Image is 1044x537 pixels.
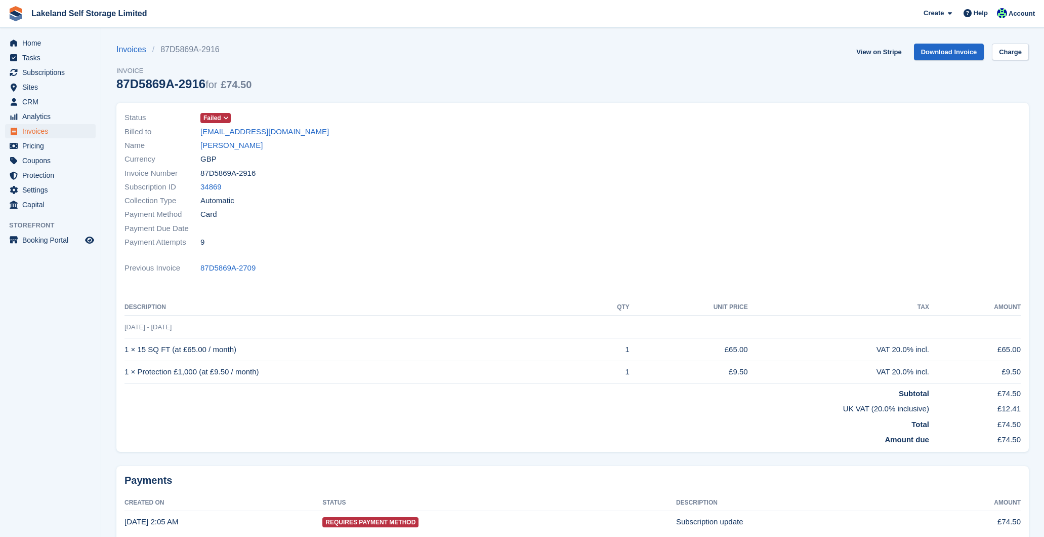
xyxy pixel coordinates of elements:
span: GBP [200,154,217,165]
span: Home [22,36,83,50]
div: VAT 20.0% incl. [748,344,929,356]
a: menu [5,139,96,153]
td: Subscription update [676,511,923,533]
span: Tasks [22,51,83,65]
span: Booking Portal [22,233,83,247]
a: menu [5,124,96,138]
span: Storefront [9,220,101,231]
span: CRM [22,95,83,109]
span: Card [200,209,217,220]
a: Invoices [116,44,152,56]
th: Amount [929,299,1021,316]
td: 1 × 15 SQ FT (at £65.00 / month) [124,338,587,361]
span: Failed [203,113,221,123]
a: 34869 [200,181,222,193]
a: menu [5,51,96,65]
span: [DATE] - [DATE] [124,323,172,331]
span: 87D5869A-2916 [200,168,256,179]
td: £74.50 [929,415,1021,431]
a: menu [5,109,96,124]
td: £74.50 [929,383,1021,399]
span: Pricing [22,139,83,153]
td: 1 [587,338,630,361]
span: Create [924,8,944,18]
a: menu [5,233,96,247]
a: menu [5,168,96,182]
a: Download Invoice [914,44,984,60]
td: UK VAT (20.0% inclusive) [124,399,929,415]
td: £65.00 [929,338,1021,361]
a: Failed [200,112,231,124]
a: [EMAIL_ADDRESS][DOMAIN_NAME] [200,126,329,138]
th: Tax [748,299,929,316]
span: Status [124,112,200,124]
a: menu [5,183,96,197]
span: Help [974,8,988,18]
a: menu [5,95,96,109]
span: £74.50 [221,79,252,90]
td: £9.50 [929,361,1021,383]
span: Billed to [124,126,200,138]
th: Description [124,299,587,316]
span: Invoice Number [124,168,200,179]
span: Invoice [116,66,252,76]
span: Capital [22,198,83,212]
td: £74.50 [923,511,1021,533]
th: Unit Price [630,299,748,316]
td: 1 [587,361,630,383]
th: Description [676,495,923,511]
a: menu [5,36,96,50]
th: Created On [124,495,322,511]
span: Analytics [22,109,83,124]
td: 1 × Protection £1,000 (at £9.50 / month) [124,361,587,383]
strong: Subtotal [899,389,929,398]
h2: Payments [124,474,1021,487]
img: stora-icon-8386f47178a22dfd0bd8f6a31ec36ba5ce8667c1dd55bd0f319d3a0aa187defe.svg [8,6,23,21]
span: Previous Invoice [124,262,200,274]
span: Subscription ID [124,181,200,193]
th: QTY [587,299,630,316]
span: Invoices [22,124,83,138]
a: [PERSON_NAME] [200,140,263,151]
span: Payment Method [124,209,200,220]
a: Lakeland Self Storage Limited [27,5,151,22]
time: 2025-08-08 01:05:59 UTC [124,517,178,526]
a: menu [5,154,96,168]
th: Status [322,495,676,511]
span: Automatic [200,195,234,207]
strong: Amount due [885,435,929,444]
span: Payment Due Date [124,223,200,235]
a: 87D5869A-2709 [200,262,256,274]
span: Collection Type [124,195,200,207]
nav: breadcrumbs [116,44,252,56]
a: menu [5,198,96,212]
span: Requires Payment Method [322,517,419,527]
span: Currency [124,154,200,165]
div: 87D5869A-2916 [116,77,252,91]
td: £74.50 [929,430,1021,446]
td: £9.50 [630,361,748,383]
span: Protection [22,168,83,182]
td: £12.41 [929,399,1021,415]
span: 9 [200,237,204,248]
th: Amount [923,495,1021,511]
a: View on Stripe [852,44,905,60]
span: Coupons [22,154,83,168]
span: Account [1009,9,1035,19]
img: Steve Aynsley [997,8,1007,18]
a: menu [5,65,96,80]
a: menu [5,80,96,94]
td: £65.00 [630,338,748,361]
strong: Total [911,420,929,429]
span: Name [124,140,200,151]
span: Settings [22,183,83,197]
a: Charge [992,44,1029,60]
div: VAT 20.0% incl. [748,366,929,378]
span: Subscriptions [22,65,83,80]
a: Preview store [83,234,96,246]
span: Payment Attempts [124,237,200,248]
span: for [205,79,217,90]
span: Sites [22,80,83,94]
